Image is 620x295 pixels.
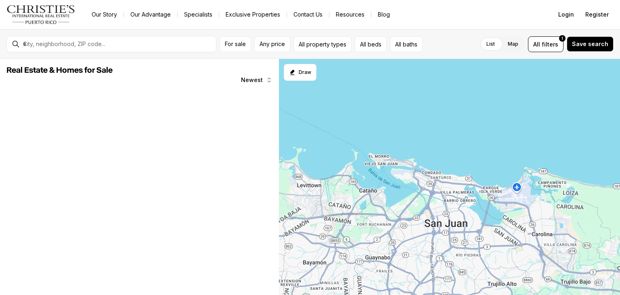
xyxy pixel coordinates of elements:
a: Exclusive Properties [219,9,287,20]
label: Map [501,37,525,51]
button: All baths [390,36,423,52]
button: All beds [355,36,387,52]
span: All [533,40,540,48]
a: Specialists [178,9,219,20]
img: logo [6,5,75,24]
button: Register [580,6,614,23]
span: Any price [260,41,285,47]
span: Newest [241,77,263,83]
button: Contact Us [287,9,329,20]
a: Our Advantage [124,9,177,20]
span: Register [585,11,609,18]
button: Save search [567,36,614,52]
a: Resources [329,9,371,20]
a: Blog [371,9,396,20]
button: For sale [220,36,251,52]
span: Save search [572,41,608,47]
span: Login [558,11,574,18]
span: filters [542,40,558,48]
span: 1 [561,35,563,42]
button: All property types [293,36,352,52]
button: Login [553,6,579,23]
span: For sale [225,41,246,47]
button: Start drawing [284,64,316,81]
a: Our Story [85,9,124,20]
button: Any price [254,36,290,52]
span: Real Estate & Homes for Sale [6,66,113,74]
label: List [480,37,501,51]
button: Allfilters1 [528,36,563,52]
button: Newest [236,72,277,88]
